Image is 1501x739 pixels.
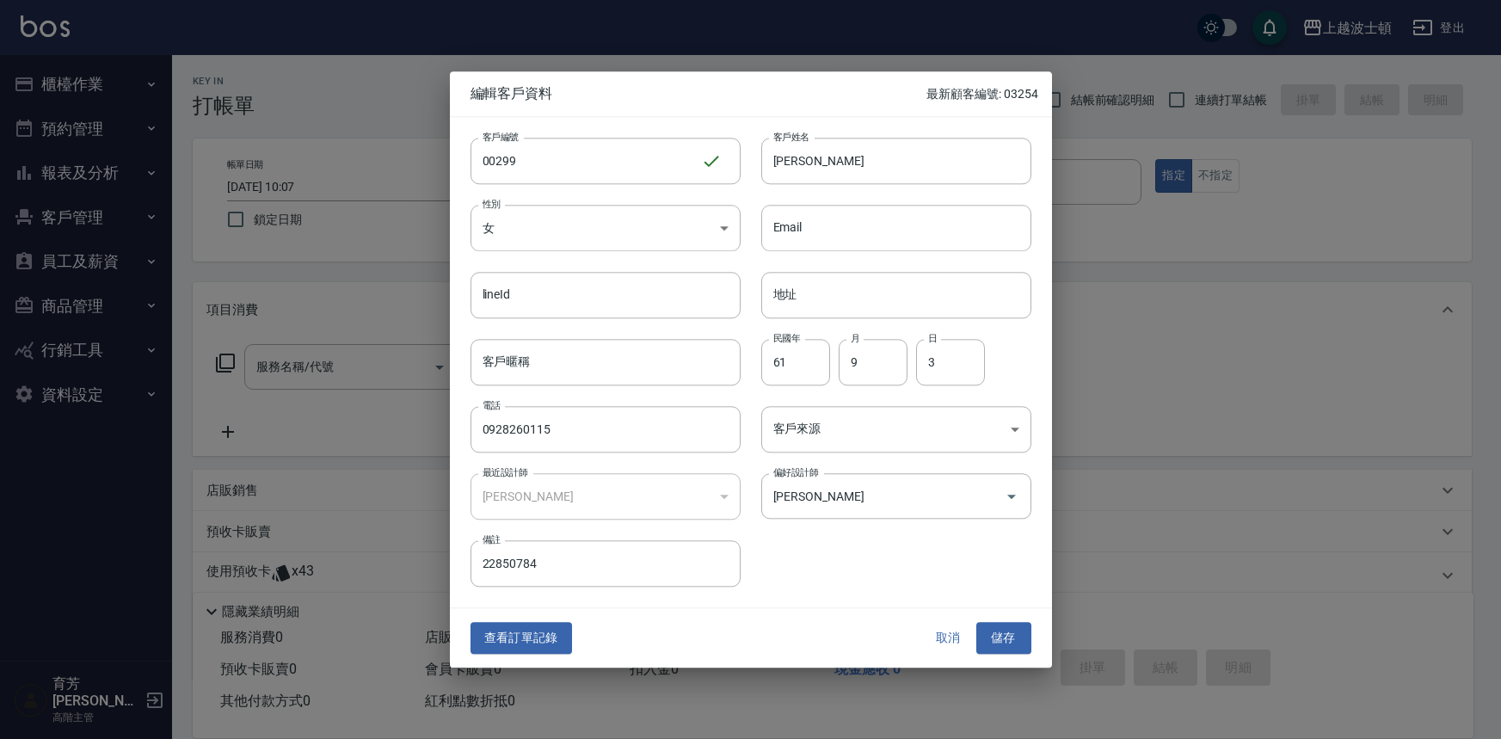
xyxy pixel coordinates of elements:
button: 取消 [921,623,976,655]
label: 日 [928,331,937,344]
label: 備註 [483,533,501,546]
p: 最新顧客編號: 03254 [926,85,1037,103]
span: 編輯客戶資料 [471,85,927,102]
label: 最近設計師 [483,465,527,478]
label: 偏好設計師 [773,465,818,478]
label: 性別 [483,197,501,210]
div: 女 [471,205,741,251]
button: 查看訂單記錄 [471,623,572,655]
label: 電話 [483,398,501,411]
button: Open [998,483,1025,510]
label: 月 [851,331,859,344]
div: [PERSON_NAME] [471,473,741,520]
label: 客戶編號 [483,130,519,143]
label: 客戶姓名 [773,130,809,143]
label: 民國年 [773,331,800,344]
button: 儲存 [976,623,1031,655]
